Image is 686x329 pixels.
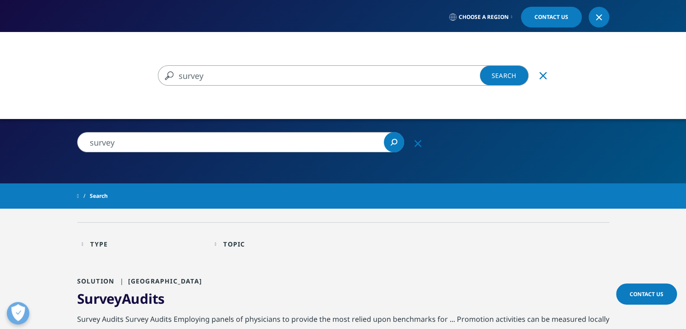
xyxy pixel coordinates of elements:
input: Search [158,65,502,86]
button: Open Preferences [7,302,29,324]
span: Contact Us [534,14,568,20]
a: Contact Us [521,7,582,27]
a: Search [480,65,529,86]
svg: Clear [539,72,547,79]
nav: Primary [153,32,609,74]
span: Choose a Region [459,14,509,21]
